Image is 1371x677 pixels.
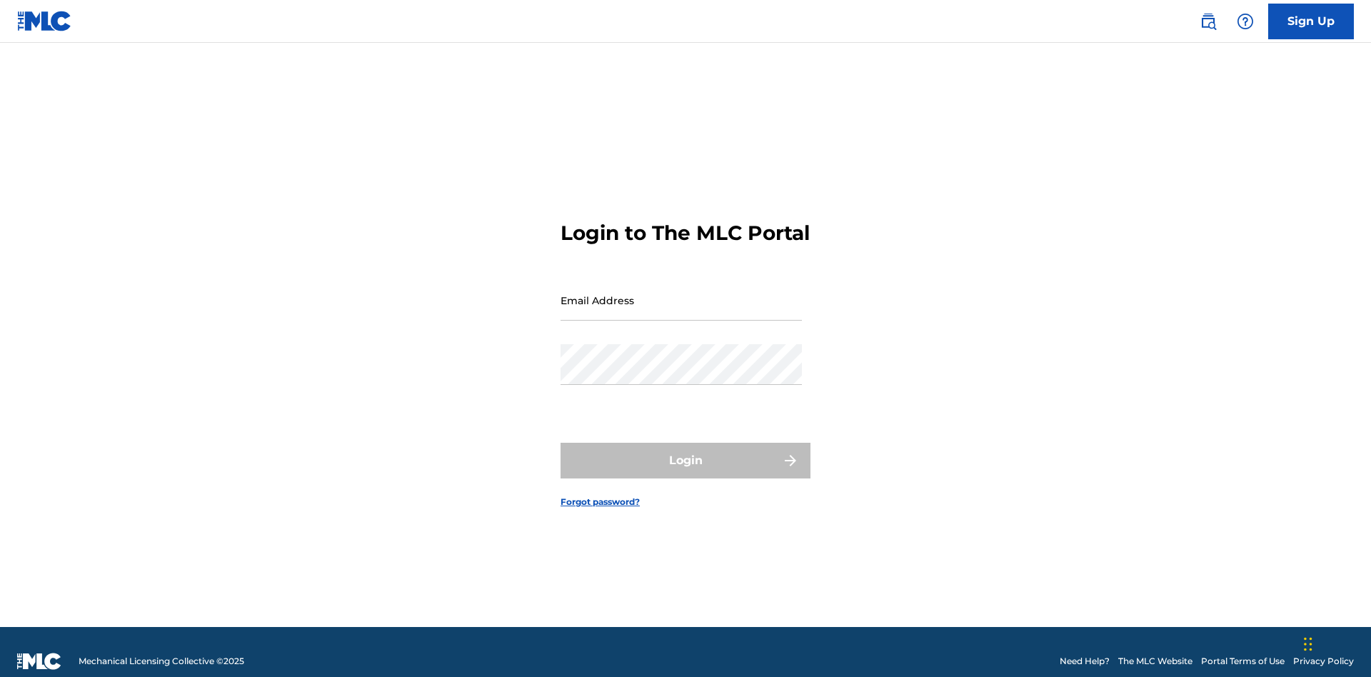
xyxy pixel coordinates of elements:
img: search [1200,13,1217,30]
a: Sign Up [1268,4,1354,39]
a: Portal Terms of Use [1201,655,1285,668]
a: Forgot password? [561,496,640,508]
img: help [1237,13,1254,30]
div: Help [1231,7,1260,36]
a: The MLC Website [1118,655,1192,668]
div: Drag [1304,623,1312,666]
span: Mechanical Licensing Collective © 2025 [79,655,244,668]
a: Public Search [1194,7,1222,36]
iframe: Chat Widget [1300,608,1371,677]
a: Need Help? [1060,655,1110,668]
img: logo [17,653,61,670]
a: Privacy Policy [1293,655,1354,668]
h3: Login to The MLC Portal [561,221,810,246]
img: MLC Logo [17,11,72,31]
